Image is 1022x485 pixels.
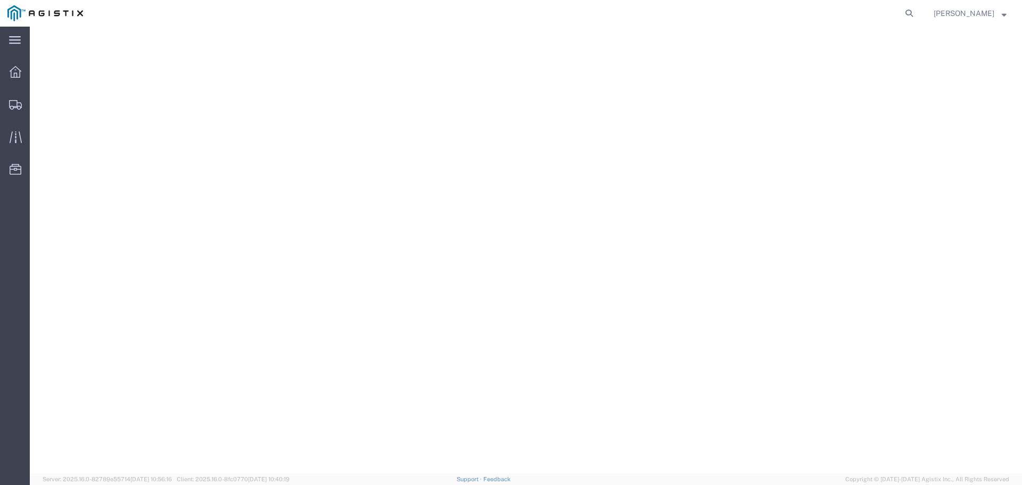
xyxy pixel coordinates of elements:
img: logo [7,5,83,21]
span: Copyright © [DATE]-[DATE] Agistix Inc., All Rights Reserved [845,475,1009,484]
iframe: FS Legacy Container [30,27,1022,474]
a: Feedback [483,476,510,482]
a: Support [457,476,483,482]
button: [PERSON_NAME] [933,7,1007,20]
span: Alexander Baetens [934,7,994,19]
span: [DATE] 10:40:19 [248,476,290,482]
span: Client: 2025.16.0-8fc0770 [177,476,290,482]
span: [DATE] 10:56:16 [130,476,172,482]
span: Server: 2025.16.0-82789e55714 [43,476,172,482]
